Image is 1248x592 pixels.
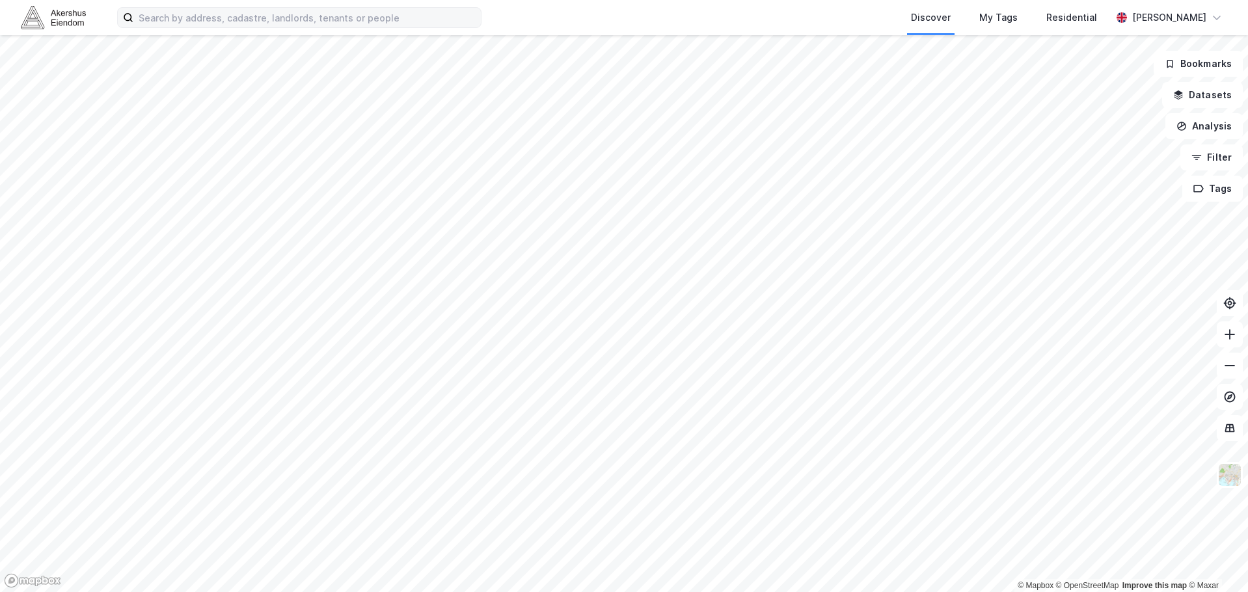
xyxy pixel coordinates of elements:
[1018,581,1053,590] a: Mapbox
[1046,10,1097,25] div: Residential
[1217,463,1242,487] img: Z
[1122,581,1187,590] a: Improve this map
[1183,530,1248,592] iframe: Chat Widget
[1182,176,1243,202] button: Tags
[911,10,951,25] div: Discover
[1132,10,1206,25] div: [PERSON_NAME]
[1056,581,1119,590] a: OpenStreetMap
[133,8,481,27] input: Search by address, cadastre, landlords, tenants or people
[1165,113,1243,139] button: Analysis
[979,10,1018,25] div: My Tags
[21,6,86,29] img: akershus-eiendom-logo.9091f326c980b4bce74ccdd9f866810c.svg
[1162,82,1243,108] button: Datasets
[1180,144,1243,170] button: Filter
[4,573,61,588] a: Mapbox homepage
[1154,51,1243,77] button: Bookmarks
